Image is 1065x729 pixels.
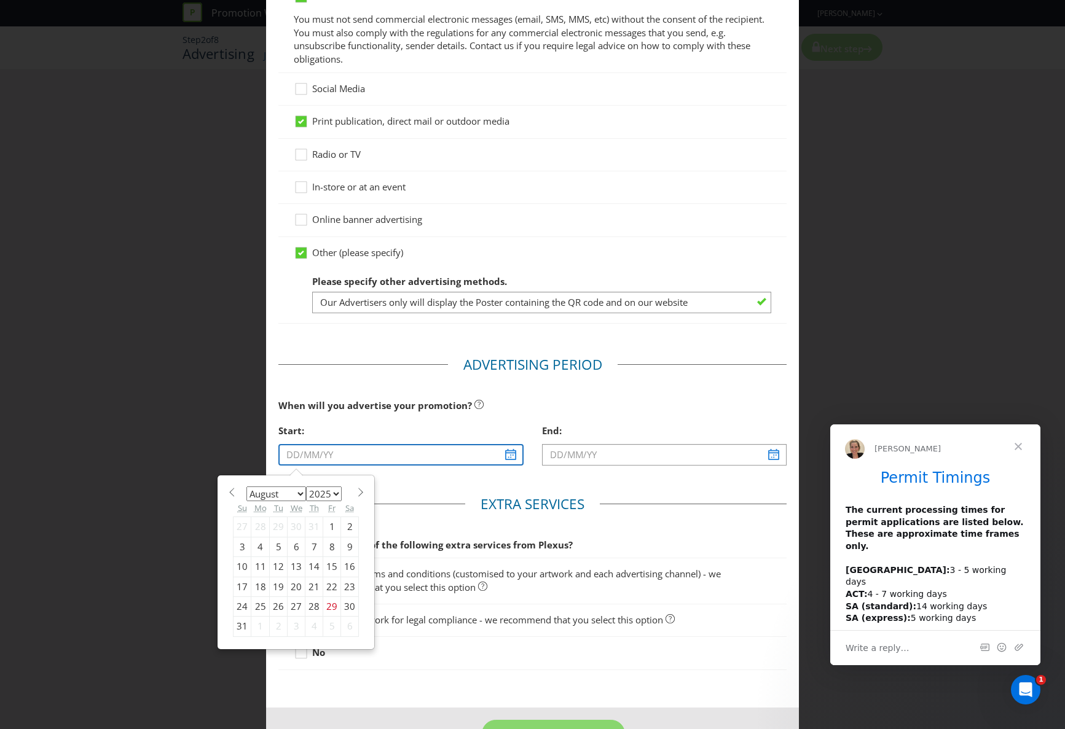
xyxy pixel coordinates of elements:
iframe: Intercom live chat message [830,424,1040,665]
div: 22 [323,577,341,596]
div: 24 [234,597,251,617]
span: Social Media [312,82,365,95]
input: DD/MM/YY [278,444,523,466]
span: Print publication, direct mail or outdoor media [312,115,509,127]
div: 16 [341,557,359,577]
div: 18 [251,577,270,596]
div: 28 [251,517,270,537]
div: 6 [341,617,359,636]
div: 5 [323,617,341,636]
div: 2 [341,517,359,537]
div: 29 [323,597,341,617]
abbr: Tuesday [274,502,283,513]
strong: No [312,646,325,658]
span: Please specify other advertising methods. [312,275,507,287]
div: 19 [270,577,288,596]
div: 5 [270,537,288,556]
div: 31 [234,617,251,636]
div: 2 [270,617,288,636]
div: 3 [288,617,305,636]
input: DD/MM/YY [542,444,787,466]
div: 26 [270,597,288,617]
abbr: Thursday [310,502,319,513]
span: When will you advertise your promotion? [278,399,472,411]
div: 14 [305,557,323,577]
p: You must not send commercial electronic messages (email, SMS, MMS, etc) without the consent of th... [294,13,771,66]
div: 25 [251,597,270,617]
span: Review of artwork for legal compliance - we recommend that you select this option [312,614,663,626]
div: 13 [288,557,305,577]
div: 29 [270,517,288,537]
abbr: Monday [254,502,267,513]
div: 4 [305,617,323,636]
legend: Extra Services [465,494,600,514]
div: 27 [234,517,251,537]
div: 15 [323,557,341,577]
div: 6 [288,537,305,556]
div: 27 [288,597,305,617]
div: 9 [341,537,359,556]
div: 4 [251,537,270,556]
iframe: Intercom live chat [1011,675,1040,704]
div: End: [542,418,787,443]
legend: Advertising Period [448,355,618,375]
div: 30 [341,597,359,617]
div: 17 [234,577,251,596]
div: 3 [234,537,251,556]
div: 12 [270,557,288,577]
span: Online banner advertising [312,213,422,225]
div: 21 [305,577,323,596]
div: 11 [251,557,270,577]
div: 8 [323,537,341,556]
div: 7 [305,537,323,556]
abbr: Saturday [345,502,354,513]
div: 1 [251,617,270,636]
span: Would you like any of the following extra services from Plexus? [278,539,573,551]
div: 31 [305,517,323,537]
span: 1 [1036,675,1046,685]
div: 20 [288,577,305,596]
span: Radio or TV [312,148,361,160]
div: 30 [288,517,305,537]
abbr: Friday [328,502,336,513]
span: Short form terms and conditions (customised to your artwork and each advertising channel) - we re... [312,567,721,593]
span: In-store or at an event [312,181,406,193]
abbr: Sunday [238,502,247,513]
div: 10 [234,557,251,577]
span: Other (please specify) [312,246,403,259]
div: Start: [278,418,523,443]
div: 23 [341,577,359,596]
div: 1 [323,517,341,537]
abbr: Wednesday [291,502,302,513]
div: 28 [305,597,323,617]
